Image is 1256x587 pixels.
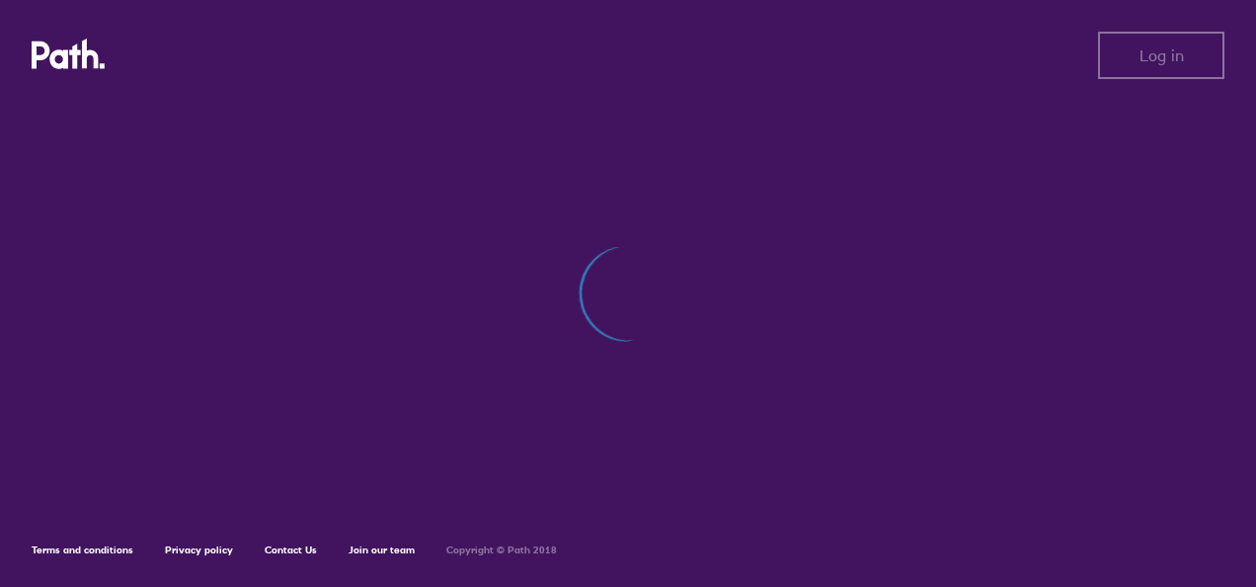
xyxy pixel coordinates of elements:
[165,544,233,556] a: Privacy policy
[1139,46,1184,64] span: Log in
[349,544,415,556] a: Join our team
[32,544,133,556] a: Terms and conditions
[265,544,317,556] a: Contact Us
[1098,32,1224,79] button: Log in
[446,545,557,556] h6: Copyright © Path 2018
